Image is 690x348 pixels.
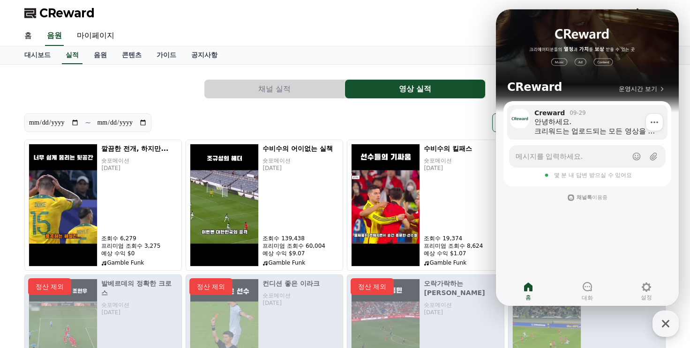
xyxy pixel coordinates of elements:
[262,259,339,267] p: Gamble Funk
[496,9,679,306] iframe: Channel chat
[345,80,486,98] a: 영상 실적
[17,26,39,46] a: 홈
[204,80,345,98] button: 채널 실적
[29,144,97,267] img: 깔끔한 전개, 하지만...
[101,235,178,242] p: 조회수 6,279
[262,164,339,172] p: [DATE]
[85,117,91,128] p: ~
[114,46,149,64] a: 콘텐츠
[190,144,259,267] img: 수비수의 어이없는 실책
[262,250,339,257] p: 예상 수익 $9.07
[262,235,339,242] p: 조회수 139,438
[39,6,95,21] span: CReward
[45,26,64,46] a: 음원
[184,46,225,64] a: 공지사항
[424,144,500,153] h5: 수비수의 킬패스
[186,140,343,271] button: 수비수의 어이없는 실책 수비수의 어이없는 실책 숏포메이션 [DATE] 조회수 139,438 프리미엄 조회수 60,004 예상 수익 $9.07 Gamble Funk
[24,140,182,271] button: 깔끔한 전개, 하지만... 깔끔한 전개, 하지만... 숏포메이션 [DATE] 조회수 6,279 프리미엄 조회수 3,275 예상 수익 $0 Gamble Funk
[149,46,184,64] a: 가이드
[101,259,178,267] p: Gamble Funk
[101,144,178,153] h5: 깔끔한 전개, 하지만...
[424,235,500,242] p: 조회수 19,374
[101,250,178,257] p: 예상 수익 $0
[17,46,58,64] a: 대시보드
[24,6,95,21] a: CReward
[424,164,500,172] p: [DATE]
[101,157,178,164] p: 숏포메이션
[69,26,122,46] a: 마이페이지
[347,140,504,271] button: 수비수의 킬패스 수비수의 킬패스 숏포메이션 [DATE] 조회수 19,374 프리미엄 조회수 8,624 예상 수익 $1.07 Gamble Funk
[189,278,232,295] p: 정산 제외
[204,80,345,98] a: 채널 실적
[424,242,500,250] p: 프리미엄 조회수 8,624
[492,113,568,132] button: [PERSON_NAME]
[62,46,82,64] a: 실적
[424,250,500,257] p: 예상 수익 $1.07
[262,157,339,164] p: 숏포메이션
[86,46,114,64] a: 음원
[345,80,485,98] button: 영상 실적
[351,278,394,295] p: 정산 제외
[262,242,339,250] p: 프리미엄 조회수 60,004
[101,242,178,250] p: 프리미엄 조회수 3,275
[424,259,500,267] p: Gamble Funk
[424,157,500,164] p: 숏포메이션
[351,144,420,267] img: 수비수의 킬패스
[28,278,71,295] p: 정산 제외
[101,164,178,172] p: [DATE]
[262,144,339,153] h5: 수비수의 어이없는 실책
